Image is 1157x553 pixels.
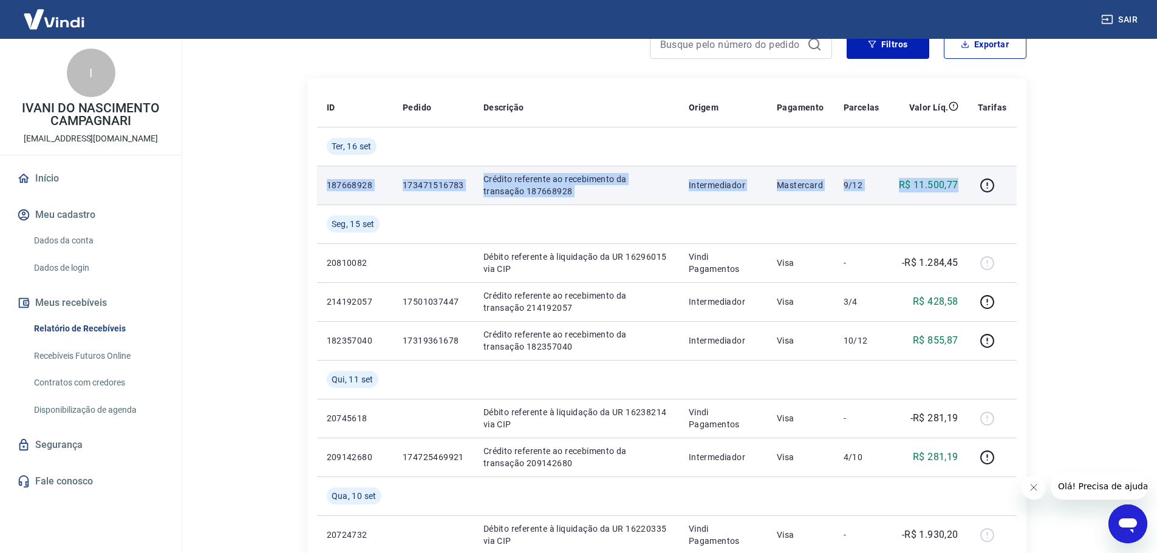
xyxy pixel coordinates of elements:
[902,528,958,542] p: -R$ 1.930,20
[403,179,464,191] p: 173471516783
[483,290,669,314] p: Crédito referente ao recebimento da transação 214192057
[689,334,757,347] p: Intermediador
[483,406,669,430] p: Débito referente à liquidação da UR 16238214 via CIP
[689,451,757,463] p: Intermediador
[978,101,1007,114] p: Tarifas
[689,406,757,430] p: Vindi Pagamentos
[403,451,464,463] p: 174725469921
[777,451,824,463] p: Visa
[29,256,167,280] a: Dados de login
[689,296,757,308] p: Intermediador
[403,334,464,347] p: 17319361678
[844,412,879,424] p: -
[913,294,958,309] p: R$ 428,58
[29,370,167,395] a: Contratos com credores
[844,451,879,463] p: 4/10
[777,529,824,541] p: Visa
[15,165,167,192] a: Início
[844,257,879,269] p: -
[29,398,167,422] a: Disponibilização de agenda
[1022,475,1046,500] iframe: Fechar mensagem
[332,490,377,502] span: Qua, 10 set
[777,296,824,308] p: Visa
[777,412,824,424] p: Visa
[899,178,958,192] p: R$ 11.500,77
[483,101,524,114] p: Descrição
[483,328,669,353] p: Crédito referente ao recebimento da transação 182357040
[660,35,802,53] input: Busque pelo número do pedido
[403,101,431,114] p: Pedido
[327,257,383,269] p: 20810082
[327,101,335,114] p: ID
[483,445,669,469] p: Crédito referente ao recebimento da transação 209142680
[844,334,879,347] p: 10/12
[913,450,958,464] p: R$ 281,19
[332,218,375,230] span: Seg, 15 set
[15,432,167,458] a: Segurança
[689,179,757,191] p: Intermediador
[777,334,824,347] p: Visa
[689,251,757,275] p: Vindi Pagamentos
[844,179,879,191] p: 9/12
[67,49,115,97] div: I
[483,173,669,197] p: Crédito referente ao recebimento da transação 187668928
[777,101,824,114] p: Pagamento
[847,30,929,59] button: Filtros
[483,523,669,547] p: Débito referente à liquidação da UR 16220335 via CIP
[902,256,958,270] p: -R$ 1.284,45
[327,529,383,541] p: 20724732
[844,101,879,114] p: Parcelas
[29,228,167,253] a: Dados da conta
[403,296,464,308] p: 17501037447
[909,101,949,114] p: Valor Líq.
[327,179,383,191] p: 187668928
[689,523,757,547] p: Vindi Pagamentos
[29,316,167,341] a: Relatório de Recebíveis
[7,8,102,18] span: Olá! Precisa de ajuda?
[15,202,167,228] button: Meu cadastro
[1108,504,1147,543] iframe: Botão para abrir a janela de mensagens
[944,30,1026,59] button: Exportar
[15,1,94,38] img: Vindi
[332,373,374,385] span: Qui, 11 set
[24,132,158,145] p: [EMAIL_ADDRESS][DOMAIN_NAME]
[844,296,879,308] p: 3/4
[327,296,383,308] p: 214192057
[10,102,172,127] p: IVANI DO NASCIMENTO CAMPAGNARI
[913,333,958,348] p: R$ 855,87
[15,290,167,316] button: Meus recebíveis
[1099,8,1142,31] button: Sair
[777,179,824,191] p: Mastercard
[910,411,958,426] p: -R$ 281,19
[332,140,372,152] span: Ter, 16 set
[327,451,383,463] p: 209142680
[689,101,718,114] p: Origem
[15,468,167,495] a: Fale conosco
[777,257,824,269] p: Visa
[327,412,383,424] p: 20745618
[327,334,383,347] p: 182357040
[483,251,669,275] p: Débito referente à liquidação da UR 16296015 via CIP
[1051,473,1147,500] iframe: Mensagem da empresa
[844,529,879,541] p: -
[29,344,167,368] a: Recebíveis Futuros Online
